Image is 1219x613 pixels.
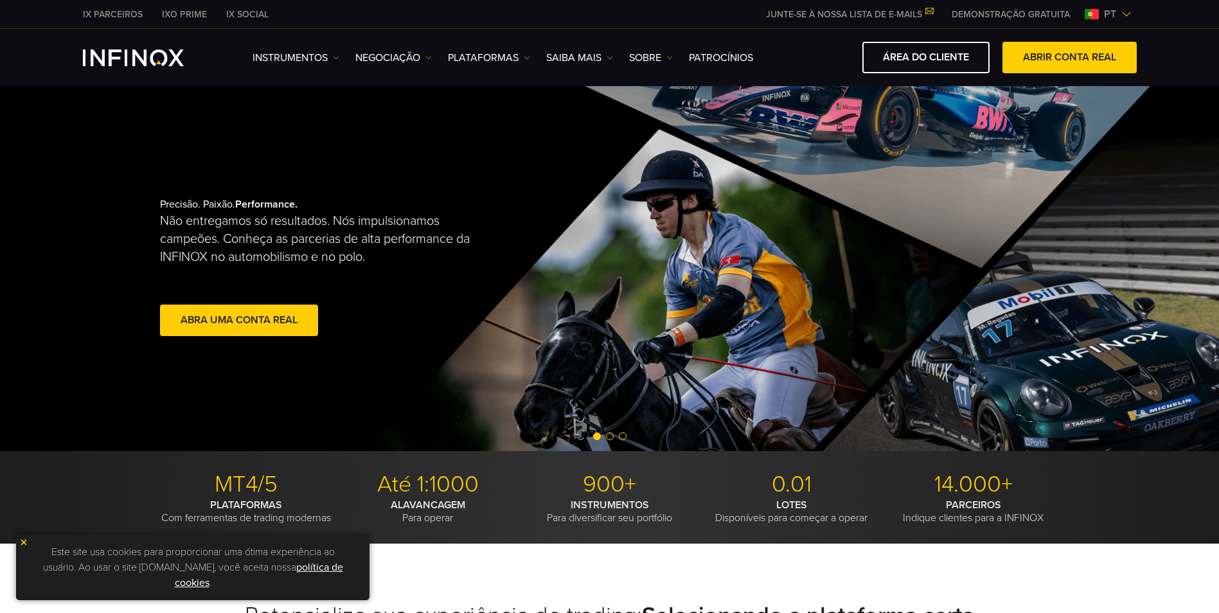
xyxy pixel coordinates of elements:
p: 0.01 [706,470,878,499]
p: Indique clientes para a INFINOX [887,499,1060,524]
span: Go to slide 2 [606,432,614,440]
a: PLATAFORMAS [448,50,530,66]
a: abra uma conta real [160,305,318,336]
a: Instrumentos [253,50,339,66]
p: Até 1:1000 [342,470,514,499]
strong: Performance. [235,198,298,211]
p: MT4/5 [160,470,332,499]
a: INFINOX Logo [83,49,214,66]
div: Precisão. Paixão. [160,177,565,360]
a: INFINOX [152,8,217,21]
span: Go to slide 1 [593,432,601,440]
a: NEGOCIAÇÃO [355,50,432,66]
p: Não entregamos só resultados. Nós impulsionamos campeões. Conheça as parcerias de alta performanc... [160,212,484,266]
strong: PLATAFORMAS [210,499,282,511]
p: Este site usa cookies para proporcionar uma ótima experiência ao usuário. Ao usar o site [DOMAIN_... [22,541,363,594]
p: 14.000+ [887,470,1060,499]
p: Com ferramentas de trading modernas [160,499,332,524]
a: INFINOX MENU [942,8,1080,21]
span: pt [1099,6,1121,22]
strong: INSTRUMENTOS [571,499,649,511]
img: yellow close icon [19,538,28,547]
p: 900+ [524,470,696,499]
a: INFINOX [73,8,152,21]
p: Para operar [342,499,514,524]
span: Go to slide 3 [619,432,627,440]
p: Para diversificar seu portfólio [524,499,696,524]
p: Disponíveis para começar a operar [706,499,878,524]
strong: PARCEIROS [946,499,1001,511]
a: SOBRE [629,50,673,66]
a: ÁREA DO CLIENTE [862,42,990,73]
a: Saiba mais [546,50,613,66]
a: INFINOX [217,8,278,21]
a: Patrocínios [689,50,753,66]
strong: LOTES [776,499,807,511]
a: JUNTE-SE À NOSSA LISTA DE E-MAILS [756,9,942,20]
a: ABRIR CONTA REAL [1002,42,1137,73]
strong: ALAVANCAGEM [391,499,465,511]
